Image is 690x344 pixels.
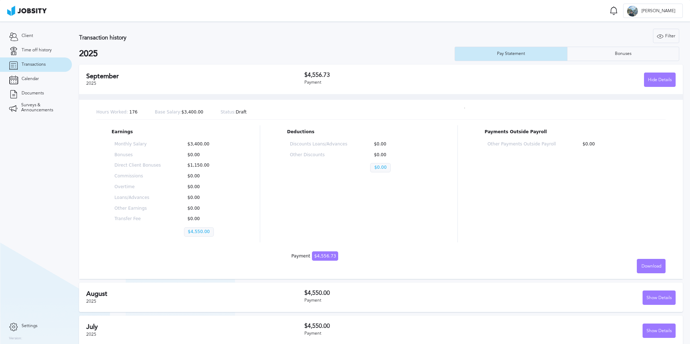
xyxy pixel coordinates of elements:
[641,264,661,269] span: Download
[86,73,304,80] h2: September
[86,332,96,337] span: 2025
[184,195,230,200] p: $0.00
[623,4,683,18] button: J[PERSON_NAME]
[22,62,46,67] span: Transactions
[637,259,666,273] button: Download
[312,251,338,261] span: $4,556.73
[370,153,428,158] p: $0.00
[644,73,676,87] button: Hide Details
[86,81,96,86] span: 2025
[487,142,556,147] p: Other Payments Outside Payroll
[611,51,635,56] div: Bonuses
[287,130,431,135] p: Deductions
[115,217,161,222] p: Transfer Fee
[115,174,161,179] p: Commissions
[304,80,490,85] div: Payment
[184,142,230,147] p: $3,400.00
[112,130,233,135] p: Earnings
[184,153,230,158] p: $0.00
[370,163,390,172] p: $0.00
[79,34,408,41] h3: Transaction history
[653,29,679,43] button: Filter
[643,324,675,338] div: Show Details
[304,72,490,78] h3: $4,556.73
[22,324,37,329] span: Settings
[7,6,47,16] img: ab4bad089aa723f57921c736e9817d99.png
[155,110,203,115] p: $3,400.00
[184,163,230,168] p: $1,150.00
[115,195,161,200] p: Loans/Advances
[304,290,490,296] h3: $4,550.00
[22,33,33,38] span: Client
[484,130,650,135] p: Payments Outside Payroll
[115,185,161,190] p: Overtime
[115,153,161,158] p: Bonuses
[221,110,247,115] p: Draft
[184,227,214,237] p: $4,550.00
[579,142,647,147] p: $0.00
[115,163,161,168] p: Direct Client Bonuses
[304,323,490,329] h3: $4,550.00
[86,323,304,331] h2: July
[290,142,348,147] p: Discounts Loans/Advances
[96,110,128,115] span: Hours Worked:
[638,9,679,14] span: [PERSON_NAME]
[304,331,490,336] div: Payment
[455,47,567,61] button: Pay Statement
[184,206,230,211] p: $0.00
[493,51,529,56] div: Pay Statement
[21,103,63,113] span: Surveys & Announcements
[643,324,676,338] button: Show Details
[370,142,428,147] p: $0.00
[653,29,679,43] div: Filter
[115,206,161,211] p: Other Earnings
[221,110,236,115] span: Status:
[86,299,96,304] span: 2025
[115,142,161,147] p: Monthly Salary
[155,110,181,115] span: Base Salary:
[643,291,675,305] div: Show Details
[9,336,22,341] label: Version:
[644,73,675,87] div: Hide Details
[627,6,638,17] div: J
[79,49,455,59] h2: 2025
[643,290,676,305] button: Show Details
[304,298,490,303] div: Payment
[86,290,304,298] h2: August
[184,217,230,222] p: $0.00
[290,153,348,158] p: Other Discounts
[22,76,39,82] span: Calendar
[184,185,230,190] p: $0.00
[22,48,52,53] span: Time off history
[567,47,680,61] button: Bonuses
[184,174,230,179] p: $0.00
[96,110,138,115] p: 176
[22,91,44,96] span: Documents
[291,254,338,259] div: Payment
